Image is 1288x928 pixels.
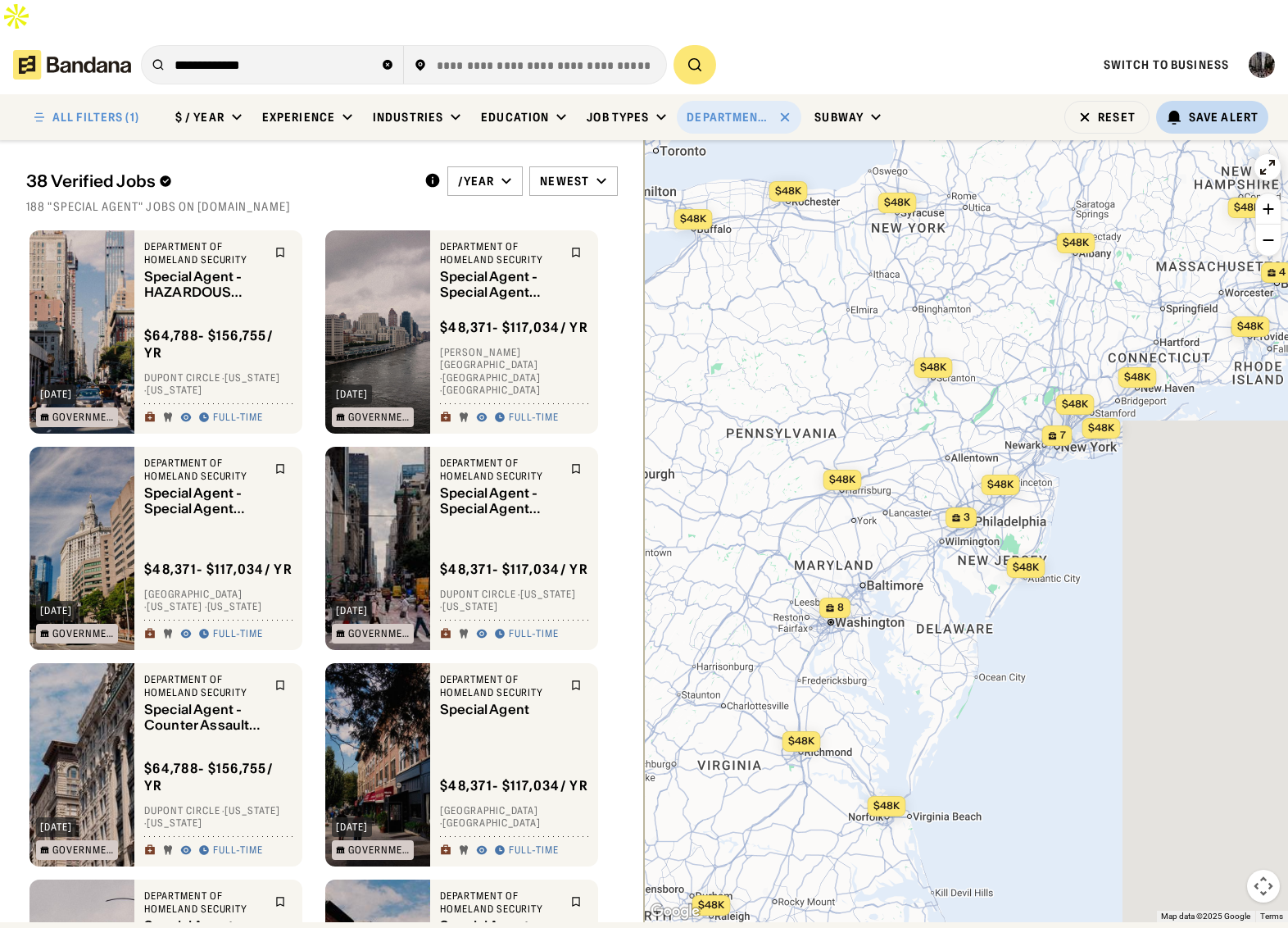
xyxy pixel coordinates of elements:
[440,588,588,613] div: Dupont Circle · [US_STATE] · [US_STATE]
[144,486,265,517] div: Special Agent - Special Agent Talent & Achievement Recruitment (STAR)
[440,889,560,915] div: Department of Homeland Security
[26,224,618,922] div: grid
[348,629,410,639] div: Government
[52,111,139,123] div: ALL FILTERS (1)
[52,845,114,855] div: Government
[829,473,855,485] span: $48k
[964,511,970,525] span: 3
[144,371,293,397] div: Dupont Circle · [US_STATE] · [US_STATE]
[1189,110,1259,125] div: Save Alert
[144,673,265,698] div: Department of Homeland Security
[1104,57,1229,72] a: Switch to Business
[26,171,411,191] div: 38 Verified Jobs
[814,110,864,125] div: Subway
[788,735,814,747] span: $48k
[52,629,114,639] div: Government
[175,110,224,125] div: $ / year
[144,703,265,734] div: Special Agent - Counter Assault Team
[648,901,702,922] a: Open this area in Google Maps (opens a new window)
[348,845,410,855] div: Government
[348,412,410,422] div: Government
[144,588,293,613] div: [GEOGRAPHIC_DATA] · [US_STATE] · [US_STATE]
[26,199,618,214] div: 188 "special agent" jobs on [DOMAIN_NAME]
[144,761,293,795] div: $ 64,788 - $156,755 / yr
[144,889,265,915] div: Department of Homeland Security
[1237,320,1263,332] span: $48k
[440,270,560,301] div: Special Agent - Special Agent Talent & Achievement Recruitment (STAR)
[40,389,72,399] div: [DATE]
[481,110,549,125] div: Education
[440,486,560,517] div: Special Agent - Special Agent Talent & Achievement Recruitment (STAR)
[687,110,772,125] div: Department of Homeland Security
[144,240,265,266] div: Department of Homeland Security
[440,561,588,578] div: $ 48,371 - $117,034 / yr
[1279,266,1286,280] span: 4
[680,212,706,225] span: $48k
[336,822,368,832] div: [DATE]
[837,601,844,615] span: 8
[213,844,263,857] div: Full-time
[1060,429,1066,443] span: 7
[40,606,72,616] div: [DATE]
[440,673,560,698] div: Department of Homeland Security
[884,196,910,208] span: $48k
[775,184,801,197] span: $48k
[873,799,900,812] span: $48k
[373,110,443,125] div: Industries
[1013,561,1039,573] span: $48k
[144,457,265,482] div: Department of Homeland Security
[440,346,588,397] div: [PERSON_NAME][GEOGRAPHIC_DATA] · [GEOGRAPHIC_DATA] · [GEOGRAPHIC_DATA]
[1098,111,1136,123] div: Reset
[440,319,588,336] div: $ 48,371 - $117,034 / yr
[920,361,946,373] span: $48k
[213,628,263,641] div: Full-time
[1063,236,1089,248] span: $48k
[262,110,335,125] div: Experience
[509,844,559,857] div: Full-time
[144,270,265,301] div: Special Agent - HAZARDOUS AGENT MITIGATION & MEDICAL EMERGENCY RESPONSE TEAM (HAMMER)
[1088,421,1114,434] span: $48k
[440,777,588,794] div: $ 48,371 - $117,034 / yr
[440,240,560,266] div: Department of Homeland Security
[509,628,559,641] div: Full-time
[1161,912,1250,921] span: Map data ©2025 Google
[213,412,263,425] div: Full-time
[1260,912,1283,921] a: Terms (opens in new tab)
[144,561,293,578] div: $ 48,371 - $117,034 / yr
[987,478,1014,490] span: $48k
[587,110,649,125] div: Job Types
[336,606,368,616] div: [DATE]
[1062,398,1088,410] span: $48k
[40,822,72,832] div: [DATE]
[440,457,560,482] div: Department of Homeland Security
[52,412,114,422] div: Government
[440,804,588,830] div: [GEOGRAPHIC_DATA] · [GEOGRAPHIC_DATA]
[458,174,495,189] div: /year
[1234,201,1260,213] span: $48k
[336,389,368,399] div: [DATE]
[698,898,724,911] span: $48k
[1247,870,1280,903] button: Map camera controls
[13,50,131,80] img: Bandana logotype
[509,412,559,425] div: Full-time
[648,901,702,922] img: Google
[440,703,560,718] div: Special Agent
[1249,52,1275,78] img: Profile photo
[540,174,589,189] div: Newest
[144,804,293,830] div: Dupont Circle · [US_STATE] · [US_STATE]
[144,328,293,362] div: $ 64,788 - $156,755 / yr
[1124,371,1150,383] span: $48k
